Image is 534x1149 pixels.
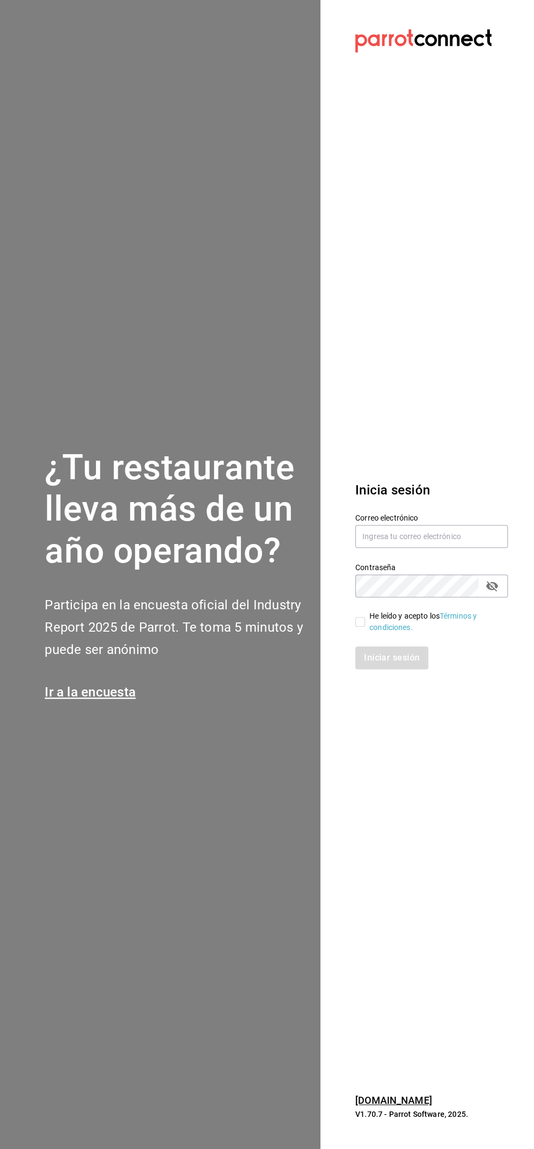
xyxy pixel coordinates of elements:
[369,612,477,632] a: Términos y condiciones.
[355,563,508,571] label: Contraseña
[45,684,136,700] a: Ir a la encuesta
[355,525,508,548] input: Ingresa tu correo electrónico
[355,1109,508,1120] p: V1.70.7 - Parrot Software, 2025.
[369,610,499,633] div: He leído y acepto los
[355,514,508,521] label: Correo electrónico
[483,577,501,595] button: passwordField
[45,594,307,661] h2: Participa en la encuesta oficial del Industry Report 2025 de Parrot. Te toma 5 minutos y puede se...
[45,447,307,572] h1: ¿Tu restaurante lleva más de un año operando?
[355,1095,432,1106] a: [DOMAIN_NAME]
[355,480,508,500] h3: Inicia sesión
